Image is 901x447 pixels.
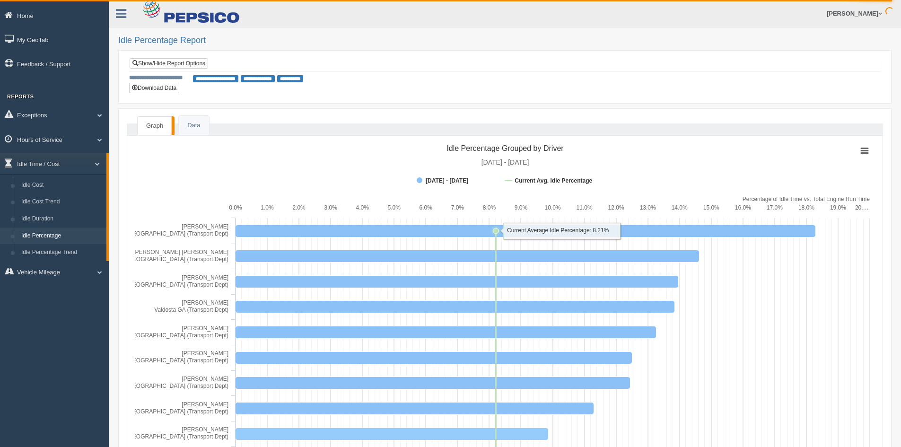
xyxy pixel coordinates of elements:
[17,193,106,210] a: Idle Cost Trend
[324,204,337,211] text: 3.0%
[94,433,228,440] tspan: Jacksonville [GEOGRAPHIC_DATA] (Transport Dept)
[129,83,179,93] button: Download Data
[182,274,228,281] tspan: [PERSON_NAME]
[830,204,846,211] text: 19.0%
[94,230,228,237] tspan: Jacksonville [GEOGRAPHIC_DATA] (Transport Dept)
[515,177,592,184] tspan: Current Avg. Idle Percentage
[798,204,814,211] text: 18.0%
[17,244,106,261] a: Idle Percentage Trend
[515,204,528,211] text: 9.0%
[182,350,228,357] tspan: [PERSON_NAME]
[544,204,560,211] text: 10.0%
[640,204,656,211] text: 13.0%
[292,204,306,211] text: 2.0%
[577,204,593,211] text: 11.0%
[767,204,783,211] text: 17.0%
[743,196,870,202] tspan: Percentage of Idle Time vs. Total Engine Run Time
[229,204,242,211] text: 0.0%
[94,383,228,389] tspan: Jacksonville [GEOGRAPHIC_DATA] (Transport Dept)
[17,228,106,245] a: Idle Percentage
[608,204,624,211] text: 12.0%
[451,204,464,211] text: 7.0%
[388,204,401,211] text: 5.0%
[855,204,869,211] tspan: 20.…
[17,177,106,194] a: Idle Cost
[154,307,228,313] tspan: Valdosta GA (Transport Dept)
[94,256,228,263] tspan: Jacksonville [GEOGRAPHIC_DATA] (Transport Dept)
[182,426,228,433] tspan: [PERSON_NAME]
[138,116,172,135] a: Graph
[672,204,688,211] text: 14.0%
[182,325,228,332] tspan: [PERSON_NAME]
[94,357,228,364] tspan: Jacksonville [GEOGRAPHIC_DATA] (Transport Dept)
[420,204,433,211] text: 6.0%
[182,376,228,382] tspan: [PERSON_NAME]
[94,408,228,415] tspan: Jacksonville [GEOGRAPHIC_DATA] (Transport Dept)
[182,299,228,306] tspan: [PERSON_NAME]
[94,332,228,339] tspan: Jacksonville [GEOGRAPHIC_DATA] (Transport Dept)
[179,116,209,135] a: Data
[703,204,719,211] text: 15.0%
[17,210,106,228] a: Idle Duration
[481,158,529,166] tspan: [DATE] - [DATE]
[133,249,228,255] tspan: [PERSON_NAME] [PERSON_NAME]
[356,204,369,211] text: 4.0%
[118,36,892,45] h2: Idle Percentage Report
[446,144,564,152] tspan: Idle Percentage Grouped by Driver
[735,204,751,211] text: 16.0%
[426,177,468,184] tspan: [DATE] - [DATE]
[483,204,496,211] text: 8.0%
[182,401,228,408] tspan: [PERSON_NAME]
[94,281,228,288] tspan: Jacksonville [GEOGRAPHIC_DATA] (Transport Dept)
[182,223,228,230] tspan: [PERSON_NAME]
[130,58,208,69] a: Show/Hide Report Options
[261,204,274,211] text: 1.0%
